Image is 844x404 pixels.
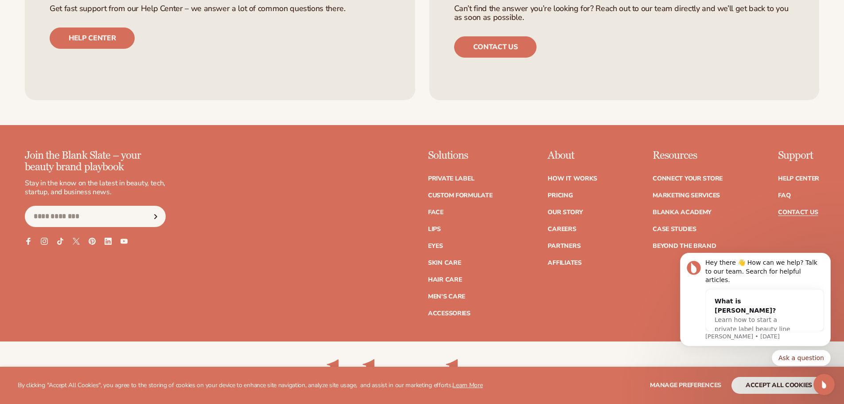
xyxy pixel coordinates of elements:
[653,150,723,161] p: Resources
[548,226,576,232] a: Careers
[454,36,537,58] a: Contact us
[25,179,166,197] p: Stay in the know on the latest in beauty, tech, startup, and business news.
[548,176,597,182] a: How It Works
[650,377,721,394] button: Manage preferences
[428,310,471,317] a: Accessories
[50,4,390,13] p: Get fast support from our Help Center – we answer a lot of common questions there.
[778,150,819,161] p: Support
[548,150,597,161] p: About
[778,176,819,182] a: Help Center
[548,260,581,266] a: Affiliates
[778,192,790,199] a: FAQ
[428,209,443,216] a: Face
[653,192,720,199] a: Marketing services
[428,277,462,283] a: Hair Care
[146,206,165,227] button: Subscribe
[813,374,835,395] iframe: Intercom live chat
[428,294,465,300] a: Men's Care
[653,209,712,216] a: Blanka Academy
[548,192,572,199] a: Pricing
[50,27,135,49] a: Help center
[452,381,482,389] a: Learn More
[18,382,483,389] p: By clicking "Accept All Cookies", you agree to the storing of cookies on your device to enhance s...
[428,243,443,249] a: Eyes
[653,226,696,232] a: Case Studies
[778,209,818,216] a: Contact Us
[731,377,826,394] button: accept all cookies
[548,243,580,249] a: Partners
[650,381,721,389] span: Manage preferences
[25,150,166,173] p: Join the Blank Slate – your beauty brand playbook
[428,150,493,161] p: Solutions
[653,243,716,249] a: Beyond the brand
[454,4,795,22] p: Can’t find the answer you’re looking for? Reach out to our team directly and we’ll get back to yo...
[428,176,474,182] a: Private label
[428,226,441,232] a: Lips
[428,260,461,266] a: Skin Care
[667,232,844,380] iframe: Intercom notifications message
[548,209,583,216] a: Our Story
[653,176,723,182] a: Connect your store
[428,192,493,199] a: Custom formulate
